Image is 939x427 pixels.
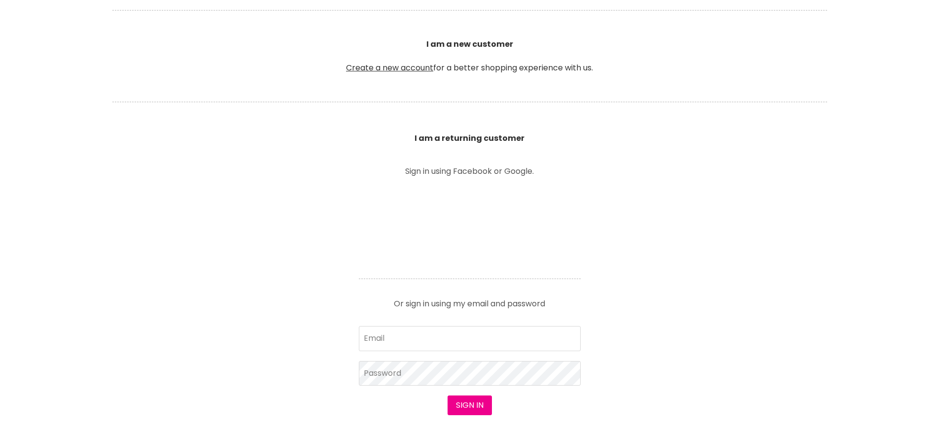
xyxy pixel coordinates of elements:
[426,38,513,50] b: I am a new customer
[112,15,827,98] p: for a better shopping experience with us.
[448,395,492,415] button: Sign in
[415,132,524,144] b: I am a returning customer
[359,189,581,263] iframe: Social Login Buttons
[346,62,433,73] a: Create a new account
[359,292,581,308] p: Or sign in using my email and password
[359,167,581,175] p: Sign in using Facebook or Google.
